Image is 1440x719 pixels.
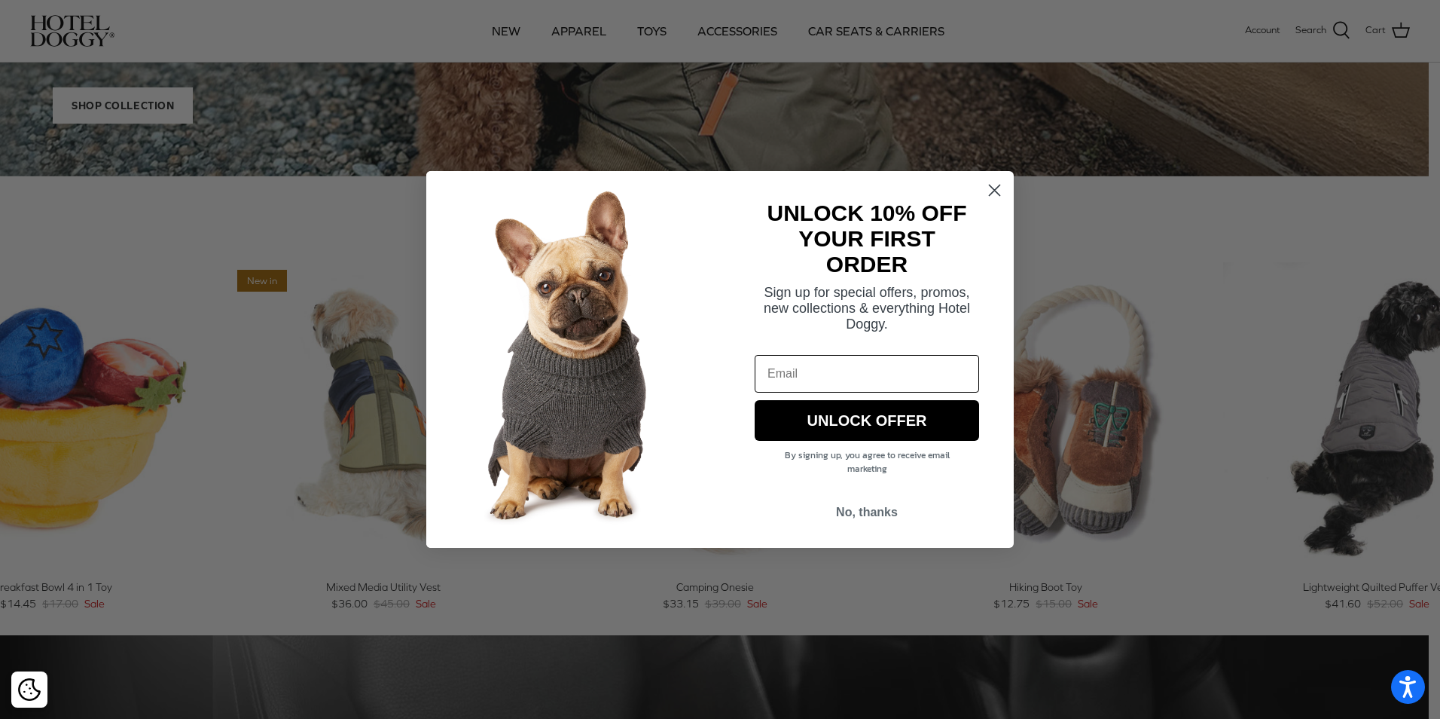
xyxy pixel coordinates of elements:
button: Cookie policy [16,677,42,703]
strong: UNLOCK 10% OFF YOUR FIRST ORDER [767,200,966,277]
span: By signing up, you agree to receive email marketing [785,448,950,476]
button: No, thanks [755,498,979,527]
img: 7cf315d2-500c-4d0a-a8b4-098d5756016d.jpeg [426,171,720,548]
input: Email [755,355,979,393]
span: Sign up for special offers, promos, new collections & everything Hotel Doggy. [764,285,970,332]
div: Cookie policy [11,672,47,708]
img: Cookie policy [18,678,41,701]
button: UNLOCK OFFER [755,400,979,441]
button: Close dialog [981,177,1008,203]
